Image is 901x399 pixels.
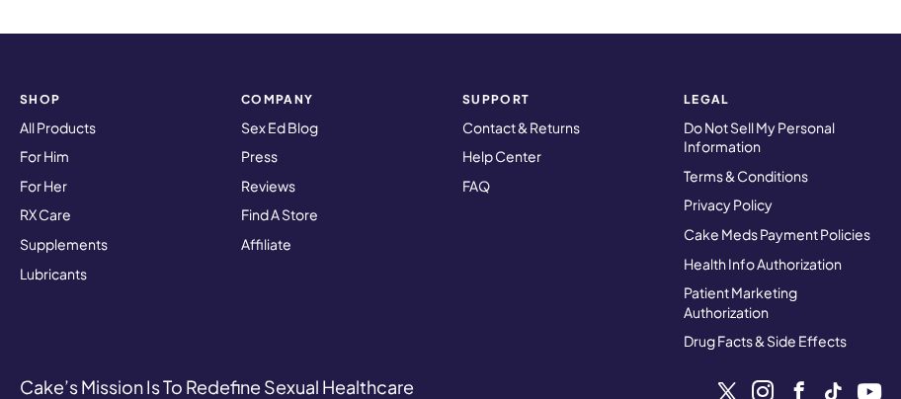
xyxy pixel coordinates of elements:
[684,332,847,350] a: Drug Facts & Side Effects
[241,93,439,106] strong: COMPANY
[20,119,96,136] a: All Products
[462,147,541,165] a: Help Center
[241,119,318,136] a: Sex Ed Blog
[241,147,278,165] a: Press
[684,225,870,243] a: Cake Meds Payment Policies
[20,205,71,223] a: RX Care
[684,196,773,213] a: Privacy Policy
[684,93,881,106] strong: Legal
[241,177,295,195] a: Reviews
[20,93,217,106] strong: SHOP
[462,93,660,106] strong: Support
[20,147,69,165] a: For Him
[462,119,580,136] a: Contact & Returns
[684,167,808,185] a: Terms & Conditions
[20,265,87,282] a: Lubricants
[684,283,797,321] a: Patient Marketing Authorization
[684,119,835,156] a: Do Not Sell My Personal Information
[241,205,318,223] a: Find A Store
[684,255,842,273] a: Health Info Authorization
[20,177,67,195] a: For Her
[241,235,291,253] a: Affiliate
[20,235,108,253] a: Supplements
[462,177,490,195] a: FAQ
